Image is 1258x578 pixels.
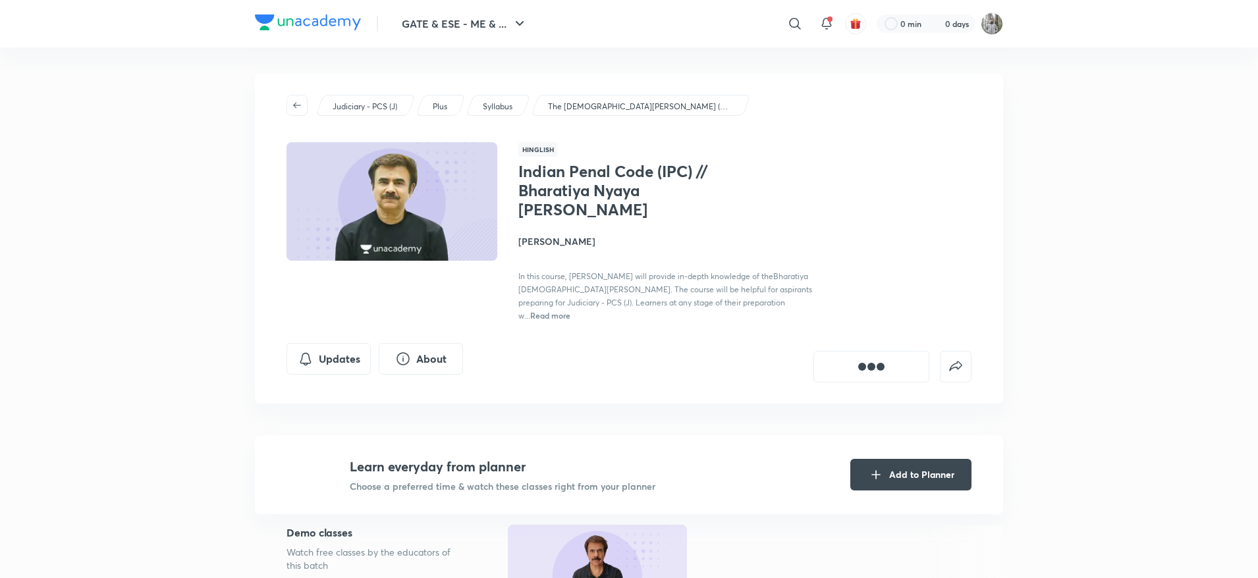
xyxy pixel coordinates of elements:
[518,142,558,157] span: Hinglish
[518,271,812,321] span: In this course, [PERSON_NAME] will provide in-depth knowledge of theBharatiya [DEMOGRAPHIC_DATA][...
[379,343,463,375] button: About
[350,479,655,493] p: Choose a preferred time & watch these classes right from your planner
[394,11,535,37] button: GATE & ESE - ME & ...
[287,525,466,540] h5: Demo classes
[255,14,361,34] a: Company Logo
[481,101,515,113] a: Syllabus
[333,101,397,113] p: Judiciary - PCS (J)
[518,162,734,219] h1: Indian Penal Code (IPC) // Bharatiya Nyaya [PERSON_NAME]
[850,459,971,490] button: Add to Planner
[483,101,512,113] p: Syllabus
[845,13,866,34] button: avatar
[929,17,943,30] img: streak
[287,343,371,375] button: Updates
[850,18,861,30] img: avatar
[548,101,732,113] p: The [DEMOGRAPHIC_DATA][PERSON_NAME] (BNS), 2023
[255,14,361,30] img: Company Logo
[940,351,971,382] button: false
[431,101,450,113] a: Plus
[350,457,655,477] h4: Learn everyday from planner
[981,13,1003,35] img: Koushik Dhenki
[518,234,813,248] h4: [PERSON_NAME]
[433,101,447,113] p: Plus
[813,351,929,382] button: [object Object]
[530,310,570,321] span: Read more
[546,101,735,113] a: The [DEMOGRAPHIC_DATA][PERSON_NAME] (BNS), 2023
[331,101,400,113] a: Judiciary - PCS (J)
[285,141,499,262] img: Thumbnail
[287,546,466,572] p: Watch free classes by the educators of this batch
